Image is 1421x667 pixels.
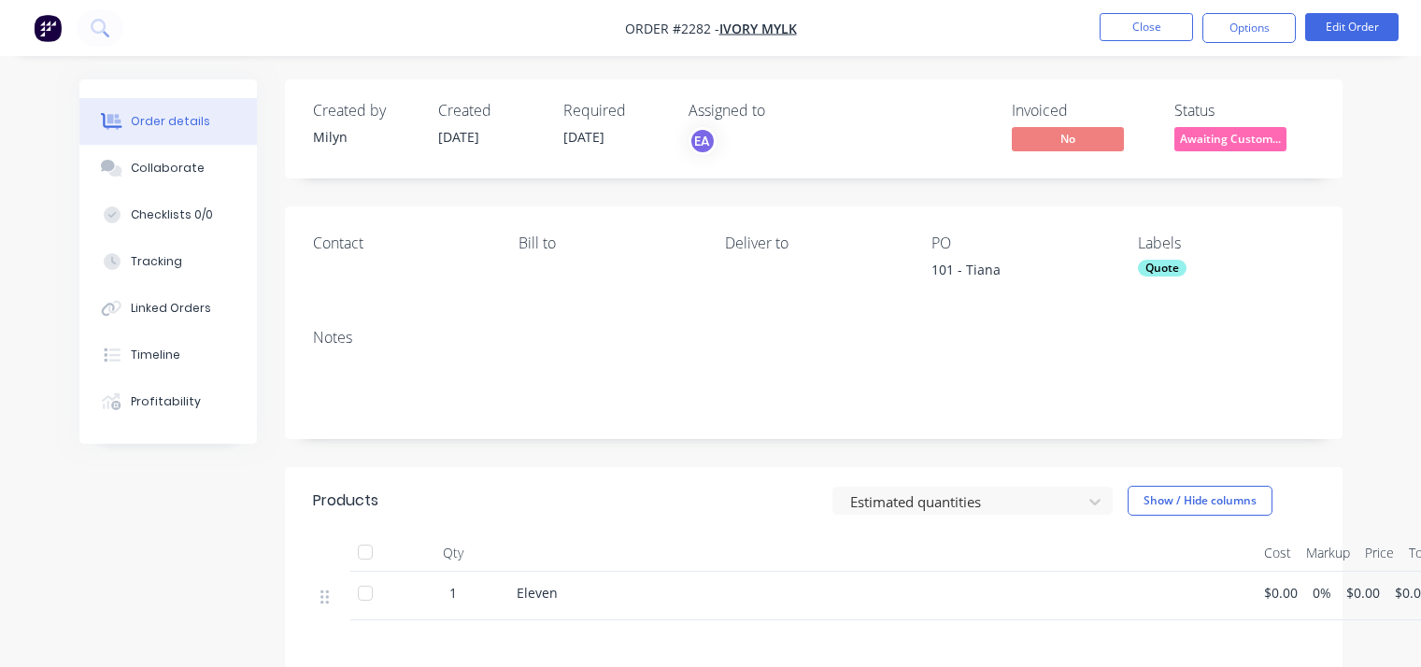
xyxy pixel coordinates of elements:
div: Tracking [131,253,182,270]
span: No [1012,127,1124,150]
span: $0.00 [1264,583,1298,603]
div: Qty [397,534,509,572]
div: PO [931,234,1108,252]
button: Checklists 0/0 [79,192,257,238]
div: Status [1174,102,1314,120]
div: Checklists 0/0 [131,206,213,223]
div: Timeline [131,347,180,363]
button: Options [1202,13,1296,43]
div: Quote [1138,260,1187,277]
button: EA [689,127,717,155]
div: Invoiced [1012,102,1152,120]
span: [DATE] [563,128,604,146]
span: Order #2282 - [625,20,719,37]
span: 1 [449,583,457,603]
div: Contact [313,234,490,252]
span: $0.00 [1346,583,1380,603]
div: Markup [1299,534,1357,572]
button: Order details [79,98,257,145]
div: Order details [131,113,210,130]
button: Timeline [79,332,257,378]
div: Assigned to [689,102,875,120]
button: Tracking [79,238,257,285]
div: Deliver to [725,234,902,252]
button: Linked Orders [79,285,257,332]
span: Eleven [517,584,558,602]
div: Labels [1138,234,1314,252]
div: Notes [313,329,1314,347]
div: Milyn [313,127,416,147]
img: Factory [34,14,62,42]
button: Close [1100,13,1193,41]
span: 0% [1313,583,1331,603]
div: Price [1357,534,1401,572]
div: Collaborate [131,160,205,177]
div: Linked Orders [131,300,211,317]
button: Profitability [79,378,257,425]
a: Ivory Mylk [719,20,797,37]
div: Cost [1257,534,1299,572]
div: Created [438,102,541,120]
button: Collaborate [79,145,257,192]
div: Required [563,102,666,120]
div: Created by [313,102,416,120]
span: Awaiting Custom... [1174,127,1286,150]
button: Edit Order [1305,13,1399,41]
div: Products [313,490,378,512]
div: 101 - Tiana [931,260,1108,286]
button: Show / Hide columns [1128,486,1272,516]
div: Bill to [519,234,695,252]
button: Awaiting Custom... [1174,127,1286,155]
div: Profitability [131,393,201,410]
span: [DATE] [438,128,479,146]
